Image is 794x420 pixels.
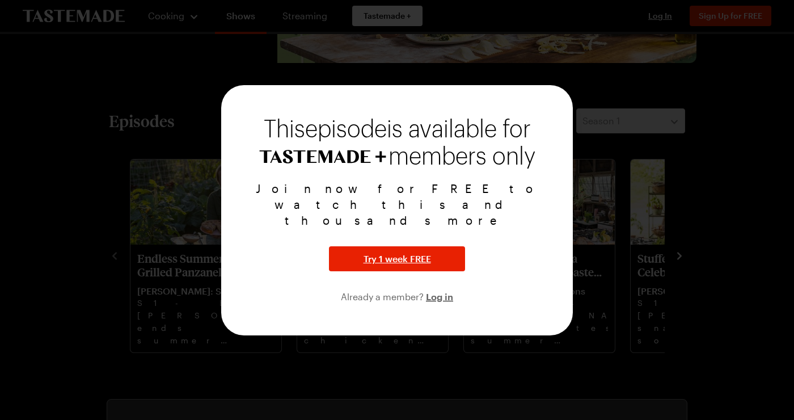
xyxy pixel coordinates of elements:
[329,246,465,271] button: Try 1 week FREE
[388,144,535,169] span: members only
[341,291,426,302] span: Already a member?
[264,118,531,141] span: This episode is available for
[426,289,453,303] button: Log in
[259,150,386,163] img: Tastemade+
[364,252,431,266] span: Try 1 week FREE
[235,180,559,228] p: Join now for FREE to watch this and thousands more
